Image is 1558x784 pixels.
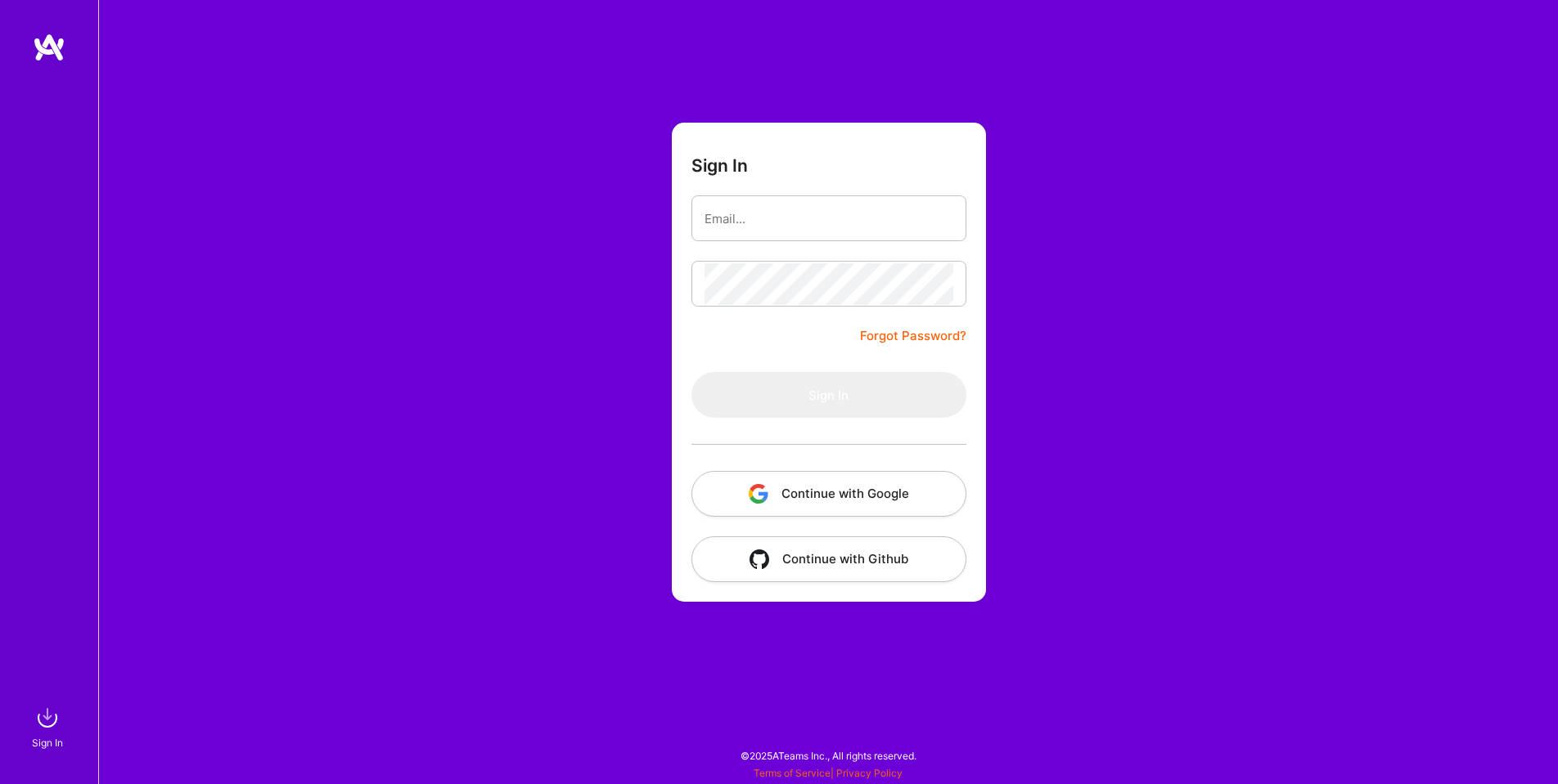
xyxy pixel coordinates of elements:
[32,734,63,751] div: Sign In
[750,549,769,569] img: icon
[31,701,64,734] img: sign in
[754,767,831,779] a: Terms of Service
[691,372,966,418] button: Sign In
[749,484,768,504] img: icon
[33,33,65,62] img: logo
[691,155,748,176] h3: Sign In
[34,701,64,751] a: sign inSign In
[836,767,903,779] a: Privacy Policy
[860,326,966,346] a: Forgot Password?
[691,471,966,517] button: Continue with Google
[691,536,966,582] button: Continue with Github
[705,198,953,240] input: Email...
[754,767,903,779] span: |
[98,735,1558,776] div: © 2025 ATeams Inc., All rights reserved.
